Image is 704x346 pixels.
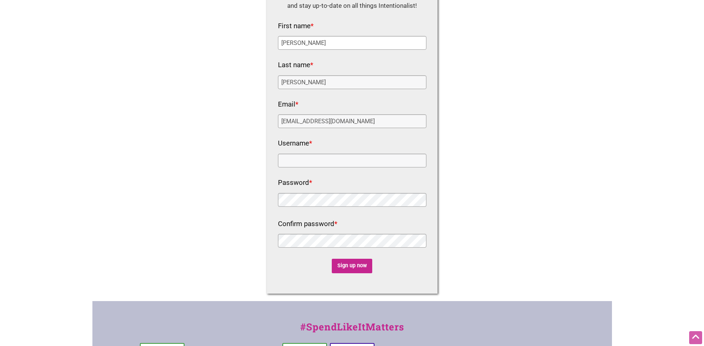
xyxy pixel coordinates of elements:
div: #SpendLikeItMatters [92,320,612,342]
label: First name [278,20,314,33]
label: Confirm password [278,218,337,231]
div: Scroll Back to Top [689,331,702,344]
label: Username [278,137,312,150]
label: Password [278,177,312,189]
label: Last name [278,59,313,72]
input: Sign up now [332,259,372,273]
label: Email [278,98,298,111]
